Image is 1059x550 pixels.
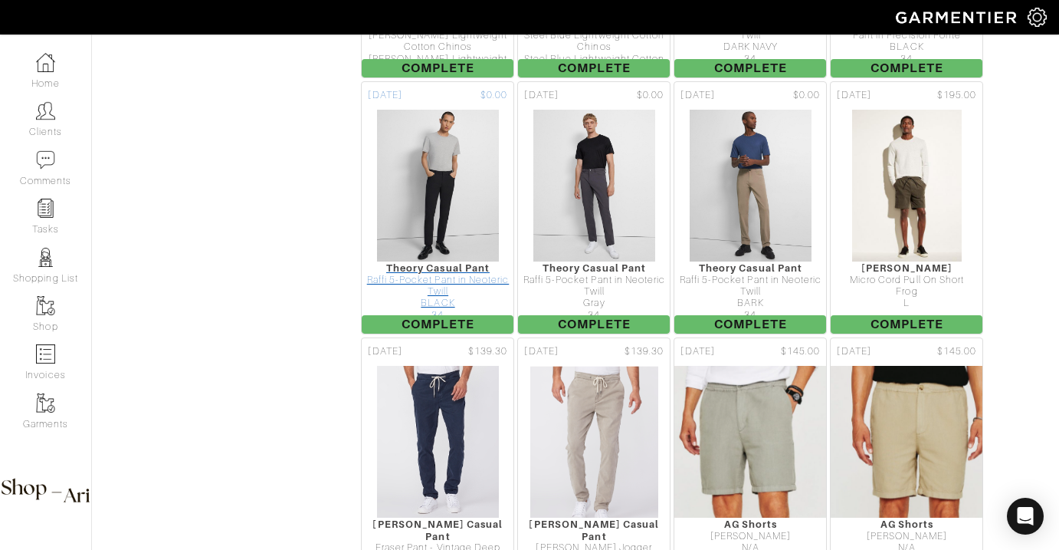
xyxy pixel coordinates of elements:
[672,80,828,336] a: [DATE] $0.00 Theory Casual Pant Raffi 5-Pocket Pant in Neoteric Twill BARK 34 Complete
[674,298,826,309] div: BARK
[781,344,820,359] span: $145.00
[937,88,976,103] span: $195.00
[831,315,982,334] span: Complete
[674,54,826,65] div: 34
[36,394,55,413] img: garments-icon-b7da505a4dc4fd61783c78ac3ca0ef83fa9d6f193b1c9dc38574b1d14d53ca28.png
[831,286,982,298] div: Frog
[1007,498,1044,535] div: Open Intercom Messenger
[831,59,982,77] span: Complete
[851,109,962,262] img: yVDw71vNV1NYx9PB3PSHd7ZT
[831,531,982,542] div: [PERSON_NAME]
[518,77,670,124] div: 36 ([GEOGRAPHIC_DATA]/[GEOGRAPHIC_DATA]) - 52 ([GEOGRAPHIC_DATA]/[GEOGRAPHIC_DATA])
[518,519,670,542] div: [PERSON_NAME] Casual Pant
[362,298,513,309] div: BLACK
[36,101,55,120] img: clients-icon-6bae9207a08558b7cb47a8932f037763ab4055f8c8b6bfacd5dc20c3e0201464.png
[36,296,55,315] img: garments-icon-b7da505a4dc4fd61783c78ac3ca0ef83fa9d6f193b1c9dc38574b1d14d53ca28.png
[362,519,513,542] div: [PERSON_NAME] Casual Pant
[376,365,499,519] img: xytdwPCetAHtMZB7wVxxapak
[937,344,976,359] span: $145.00
[1028,8,1047,27] img: gear-icon-white-bd11855cb880d31180b6d7d6211b90ccbf57a29d726f0c71d8c61bd08dd39cc2.png
[626,365,874,519] img: TAjoCksfWA5bjz2nTxMHm1wT
[831,275,982,286] div: Micro Cord Pull On Short
[368,88,402,103] span: [DATE]
[362,310,513,321] div: 34
[674,275,826,298] div: Raffi 5-Pocket Pant in Neoteric Twill
[516,80,672,336] a: [DATE] $0.00 Theory Casual Pant Raffi 5-Pocket Pant in Neoteric Twill Gray 34 Complete
[831,262,982,274] div: [PERSON_NAME]
[518,262,670,274] div: Theory Casual Pant
[518,30,670,54] div: Steel Blue Lightweight Cotton Chinos
[36,150,55,170] img: comment-icon-a0a6a9ef722e966f86d9cbdc48e553b5cf19dbc54f86b18d962a5391bc8f6eb6.png
[674,310,826,321] div: 34
[888,4,1028,31] img: garmentier-logo-header-white-b43fb05a5012e4ada735d5af1a66efaba907eab6374d6393d1fbf88cb4ef424d.png
[828,80,985,336] a: [DATE] $195.00 [PERSON_NAME] Micro Cord Pull On Short Frog L Complete
[362,262,513,274] div: Theory Casual Pant
[362,59,513,77] span: Complete
[362,30,513,54] div: [PERSON_NAME] Lightweight Cotton Chinos
[674,41,826,53] div: DARK NAVY
[368,344,402,359] span: [DATE]
[827,365,987,519] img: 5vFHtQrLvHyAyCSEi6sUvN8c
[362,54,513,77] div: [PERSON_NAME] Lightweight Cotton Chinos
[674,315,826,334] span: Complete
[831,41,982,53] div: BLACK
[680,88,714,103] span: [DATE]
[362,77,513,124] div: 36 ([GEOGRAPHIC_DATA]/[GEOGRAPHIC_DATA]) - 52 ([GEOGRAPHIC_DATA]/[GEOGRAPHIC_DATA])
[689,109,811,262] img: kSncEz9swn8hVzJ3F9cf7vGb
[674,519,826,530] div: AG Shorts
[468,344,507,359] span: $139.30
[518,59,670,77] span: Complete
[376,109,499,262] img: pCEiCRDCqucSrEBRmNefcoSC
[837,88,870,103] span: [DATE]
[362,275,513,298] div: Raffi 5-Pocket Pant in Neoteric Twill
[362,315,513,334] span: Complete
[518,298,670,309] div: Gray
[36,344,55,364] img: orders-icon-0abe47150d42831381b5fb84f609e132dff9fe21cb692f30cb5eec754e2cba89.png
[518,315,670,334] span: Complete
[518,310,670,321] div: 34
[674,59,826,77] span: Complete
[831,298,982,309] div: L
[674,262,826,274] div: Theory Casual Pant
[831,54,982,65] div: 34
[518,275,670,298] div: Raffi 5-Pocket Pant in Neoteric Twill
[529,365,659,519] img: BqG5iytrMdNDMtzF2zeAnogg
[36,248,55,267] img: stylists-icon-eb353228a002819b7ec25b43dbf5f0378dd9e0616d9560372ff212230b889e62.png
[480,88,507,103] span: $0.00
[837,344,870,359] span: [DATE]
[36,53,55,72] img: dashboard-icon-dbcd8f5a0b271acd01030246c82b418ddd0df26cd7fceb0bd07c9910d44c42f6.png
[533,109,655,262] img: TquYQgAmUsdEUonmdnCLgx47
[524,88,558,103] span: [DATE]
[793,88,820,103] span: $0.00
[674,531,826,542] div: [PERSON_NAME]
[680,344,714,359] span: [DATE]
[518,54,670,77] div: Steel Blue Lightweight Cotton Chinos
[637,88,664,103] span: $0.00
[359,80,516,336] a: [DATE] $0.00 Theory Casual Pant Raffi 5-Pocket Pant in Neoteric Twill BLACK 34 Complete
[36,199,55,218] img: reminder-icon-8004d30b9f0a5d33ae49ab947aed9ed385cf756f9e5892f1edd6e32f2345188e.png
[524,344,558,359] span: [DATE]
[625,344,664,359] span: $139.30
[831,519,982,530] div: AG Shorts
